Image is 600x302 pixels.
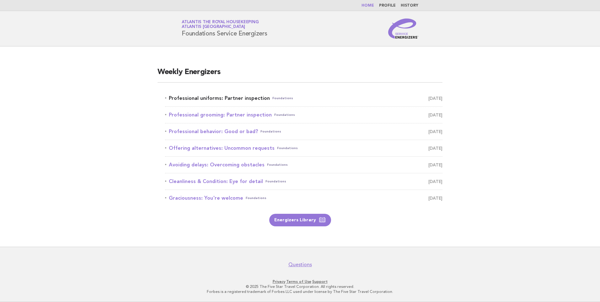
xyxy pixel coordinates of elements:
[273,279,285,284] a: Privacy
[269,214,331,226] a: Energizers Library
[362,4,374,8] a: Home
[108,284,492,289] p: © 2025 The Five Star Travel Corporation. All rights reserved.
[428,177,442,186] span: [DATE]
[246,194,266,202] span: Foundations
[388,19,418,39] img: Service Energizers
[165,177,442,186] a: Cleanliness & Condition: Eye for detailFoundations [DATE]
[165,111,442,119] a: Professional grooming: Partner inspectionFoundations [DATE]
[272,94,293,103] span: Foundations
[267,160,288,169] span: Foundations
[265,177,286,186] span: Foundations
[312,279,328,284] a: Support
[182,25,245,29] span: Atlantis [GEOGRAPHIC_DATA]
[288,262,312,268] a: Questions
[428,111,442,119] span: [DATE]
[158,67,442,83] h2: Weekly Energizers
[428,144,442,153] span: [DATE]
[260,127,281,136] span: Foundations
[108,289,492,294] p: Forbes is a registered trademark of Forbes LLC used under license by The Five Star Travel Corpora...
[182,20,259,29] a: Atlantis the Royal HousekeepingAtlantis [GEOGRAPHIC_DATA]
[428,94,442,103] span: [DATE]
[274,111,295,119] span: Foundations
[428,194,442,202] span: [DATE]
[286,279,311,284] a: Terms of Use
[165,160,442,169] a: Avoiding delays: Overcoming obstaclesFoundations [DATE]
[182,20,267,37] h1: Foundations Service Energizers
[108,279,492,284] p: · ·
[165,194,442,202] a: Graciousness: You're welcomeFoundations [DATE]
[379,4,396,8] a: Profile
[428,160,442,169] span: [DATE]
[165,94,442,103] a: Professional uniforms: Partner inspectionFoundations [DATE]
[277,144,298,153] span: Foundations
[165,144,442,153] a: Offering alternatives: Uncommon requestsFoundations [DATE]
[401,4,418,8] a: History
[428,127,442,136] span: [DATE]
[165,127,442,136] a: Professional behavior: Good or bad?Foundations [DATE]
